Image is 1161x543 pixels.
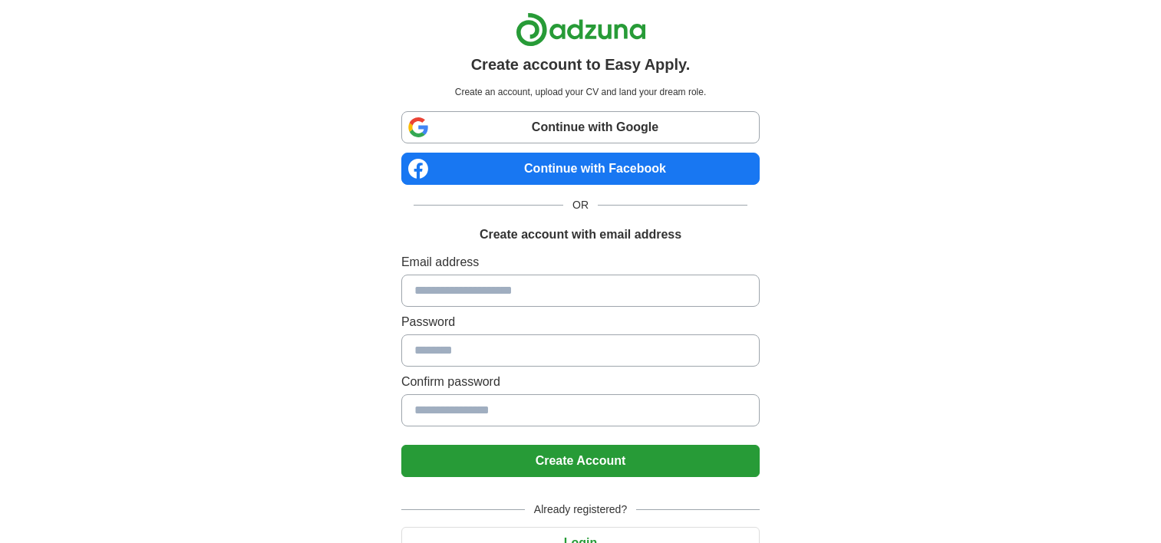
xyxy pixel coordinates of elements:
label: Password [401,313,760,331]
h1: Create account with email address [480,225,681,244]
button: Create Account [401,445,760,477]
label: Email address [401,253,760,271]
img: Adzuna logo [516,12,646,47]
span: Already registered? [525,502,636,518]
h1: Create account to Easy Apply. [471,53,691,76]
label: Confirm password [401,373,760,391]
a: Continue with Google [401,111,760,143]
a: Continue with Facebook [401,153,760,185]
p: Create an account, upload your CV and land your dream role. [404,85,757,99]
span: OR [563,197,598,213]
